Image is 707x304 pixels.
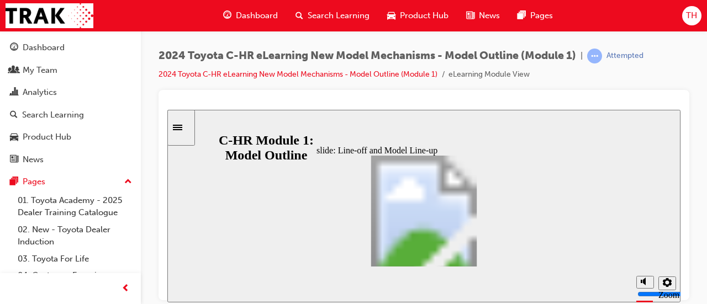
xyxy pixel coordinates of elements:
span: guage-icon [10,43,18,53]
a: My Team [4,60,136,81]
div: Analytics [23,86,57,99]
span: learningRecordVerb_ATTEMPT-icon [587,49,602,63]
span: Search Learning [308,9,370,22]
button: Pages [4,172,136,192]
div: Dashboard [23,41,65,54]
a: guage-iconDashboard [214,4,287,27]
button: Mute (Ctrl+Alt+M) [469,166,487,179]
li: eLearning Module View [449,68,530,81]
span: | [581,50,583,62]
span: Dashboard [236,9,278,22]
a: Product Hub [4,127,136,147]
a: 03. Toyota For Life [13,250,136,268]
span: people-icon [10,66,18,76]
div: Pages [23,175,45,188]
a: 2024 Toyota C-HR eLearning New Model Mechanisms - Model Outline (Module 1) [159,70,437,79]
span: car-icon [387,9,395,23]
span: 2024 Toyota C-HR eLearning New Model Mechanisms - Model Outline (Module 1) [159,50,576,62]
span: news-icon [466,9,474,23]
div: Attempted [606,51,643,61]
span: pages-icon [518,9,526,23]
a: Analytics [4,82,136,103]
a: news-iconNews [457,4,509,27]
div: misc controls [463,157,508,193]
span: car-icon [10,132,18,142]
a: search-iconSearch Learning [287,4,378,27]
div: My Team [23,64,57,77]
span: guage-icon [223,9,231,23]
a: 04. Customer Experience [13,267,136,284]
div: Product Hub [23,131,71,143]
img: Trak [6,3,93,28]
label: Zoom to fit [491,180,512,210]
span: News [479,9,500,22]
span: search-icon [10,110,18,120]
span: chart-icon [10,88,18,98]
input: volume [470,180,541,189]
div: Search Learning [22,109,84,121]
span: TH [686,9,697,22]
span: Product Hub [400,9,449,22]
span: Pages [530,9,553,22]
span: prev-icon [122,282,130,296]
a: 02. New - Toyota Dealer Induction [13,221,136,250]
a: car-iconProduct Hub [378,4,457,27]
button: Settings [491,167,509,180]
button: DashboardMy TeamAnalyticsSearch LearningProduct HubNews [4,35,136,172]
div: News [23,153,44,166]
span: up-icon [124,175,132,189]
a: News [4,150,136,170]
a: Dashboard [4,38,136,58]
a: 01. Toyota Academy - 2025 Dealer Training Catalogue [13,192,136,221]
span: search-icon [296,9,303,23]
span: news-icon [10,155,18,165]
button: TH [682,6,701,25]
a: Search Learning [4,105,136,125]
span: pages-icon [10,177,18,187]
a: pages-iconPages [509,4,562,27]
